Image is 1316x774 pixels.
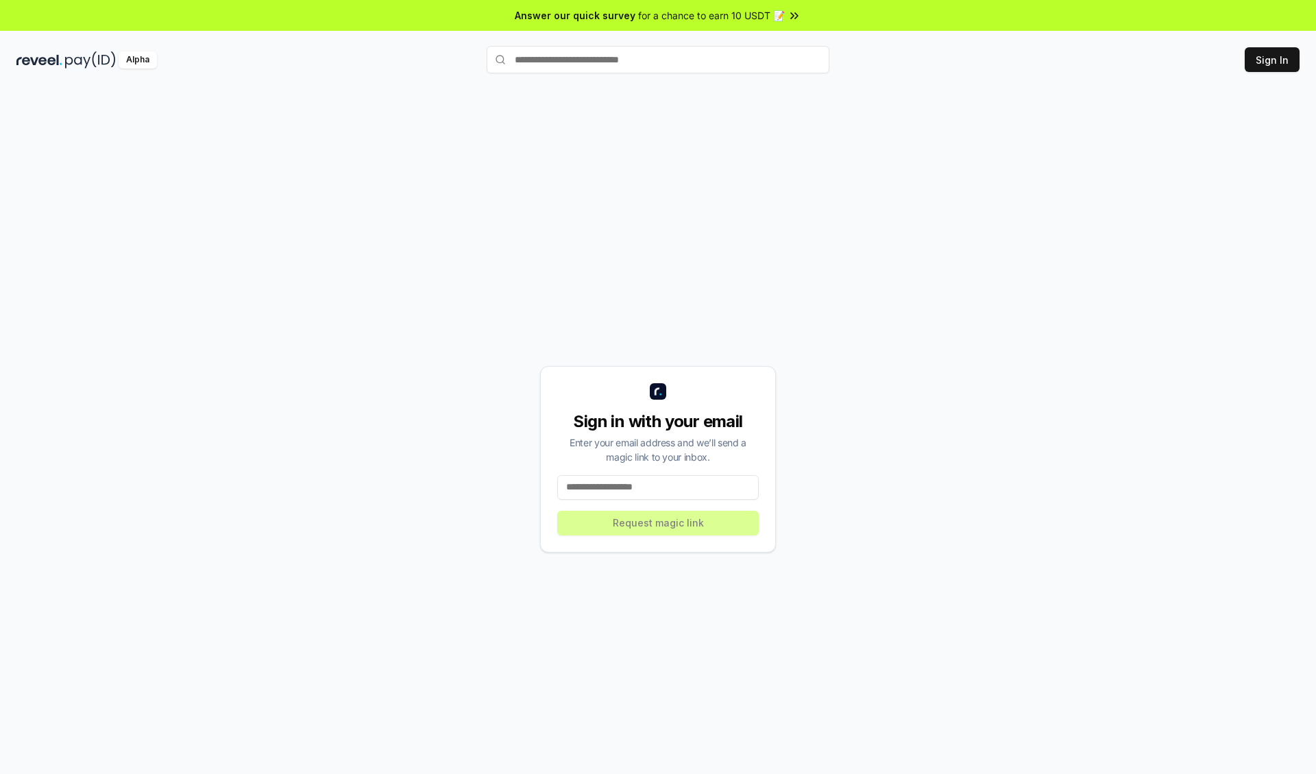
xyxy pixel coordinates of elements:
img: pay_id [65,51,116,69]
div: Enter your email address and we’ll send a magic link to your inbox. [557,435,759,464]
div: Sign in with your email [557,411,759,433]
div: Alpha [119,51,157,69]
img: reveel_dark [16,51,62,69]
span: Answer our quick survey [515,8,635,23]
button: Sign In [1245,47,1300,72]
img: logo_small [650,383,666,400]
span: for a chance to earn 10 USDT 📝 [638,8,785,23]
